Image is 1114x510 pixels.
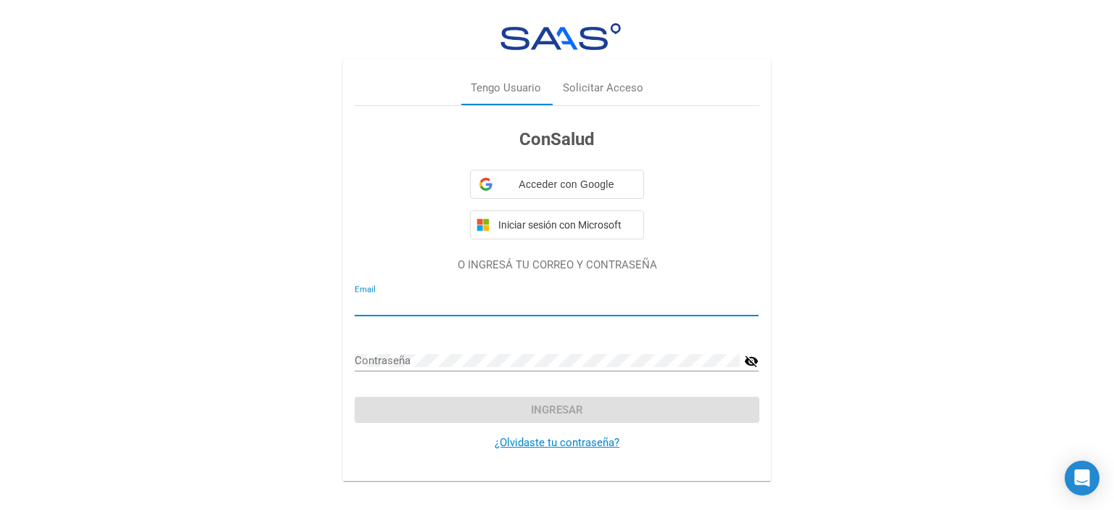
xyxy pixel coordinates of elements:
span: Acceder con Google [498,177,635,192]
button: Iniciar sesión con Microsoft [470,210,644,239]
mat-icon: visibility_off [744,353,759,370]
a: ¿Olvidaste tu contraseña? [495,436,619,449]
span: Iniciar sesión con Microsoft [495,219,638,231]
button: Ingresar [355,397,759,423]
p: O INGRESÁ TU CORREO Y CONTRASEÑA [355,257,759,273]
div: Solicitar Acceso [563,80,643,96]
span: Ingresar [531,403,583,416]
div: Open Intercom Messenger [1065,461,1099,495]
div: Tengo Usuario [471,80,541,96]
h3: ConSalud [355,126,759,152]
div: Acceder con Google [470,170,644,199]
